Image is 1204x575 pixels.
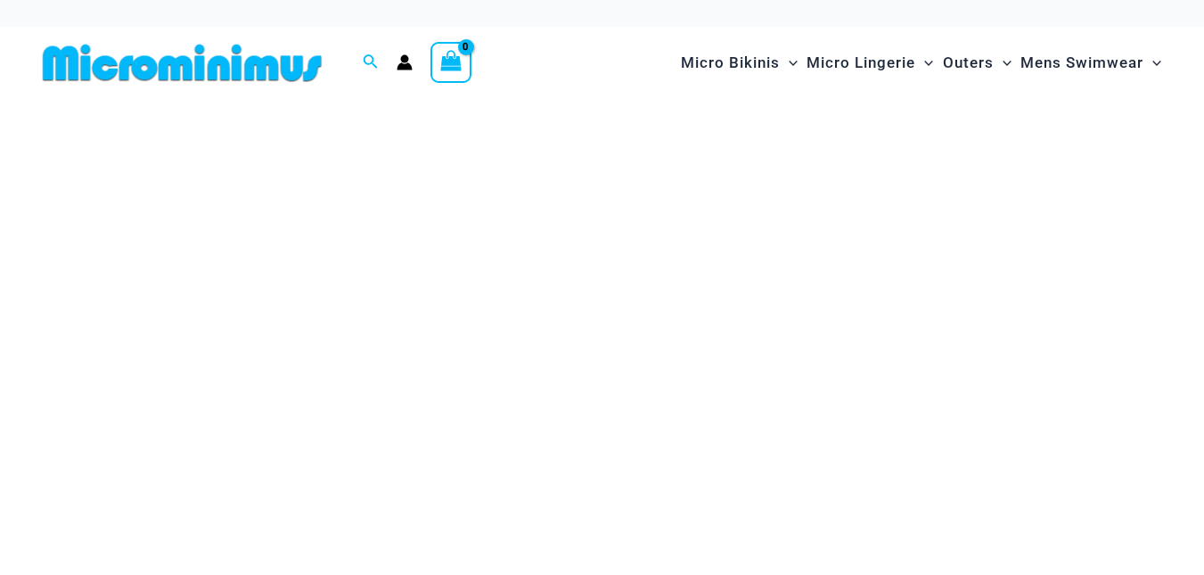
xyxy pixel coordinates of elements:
[943,40,994,86] span: Outers
[430,42,471,83] a: View Shopping Cart, empty
[915,40,933,86] span: Menu Toggle
[1143,40,1161,86] span: Menu Toggle
[36,43,329,83] img: MM SHOP LOGO FLAT
[676,36,802,90] a: Micro BikinisMenu ToggleMenu Toggle
[681,40,780,86] span: Micro Bikinis
[807,40,915,86] span: Micro Lingerie
[780,40,798,86] span: Menu Toggle
[363,52,379,74] a: Search icon link
[1016,36,1166,90] a: Mens SwimwearMenu ToggleMenu Toggle
[397,54,413,70] a: Account icon link
[802,36,938,90] a: Micro LingerieMenu ToggleMenu Toggle
[938,36,1016,90] a: OutersMenu ToggleMenu Toggle
[674,33,1168,93] nav: Site Navigation
[994,40,1012,86] span: Menu Toggle
[1020,40,1143,86] span: Mens Swimwear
